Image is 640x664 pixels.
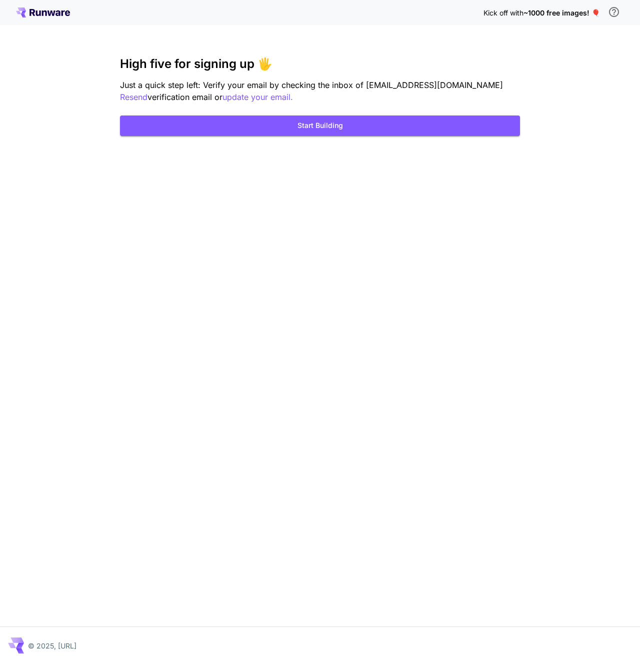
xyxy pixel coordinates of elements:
span: verification email or [147,92,222,102]
span: Kick off with [483,8,523,17]
button: In order to qualify for free credit, you need to sign up with a business email address and click ... [604,2,624,22]
span: ~1000 free images! 🎈 [523,8,600,17]
p: © 2025, [URL] [28,640,76,651]
h3: High five for signing up 🖐️ [120,57,520,71]
button: Resend [120,91,147,103]
span: Just a quick step left: Verify your email by checking the inbox of [EMAIL_ADDRESS][DOMAIN_NAME] [120,80,503,90]
button: update your email. [222,91,293,103]
button: Start Building [120,115,520,136]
